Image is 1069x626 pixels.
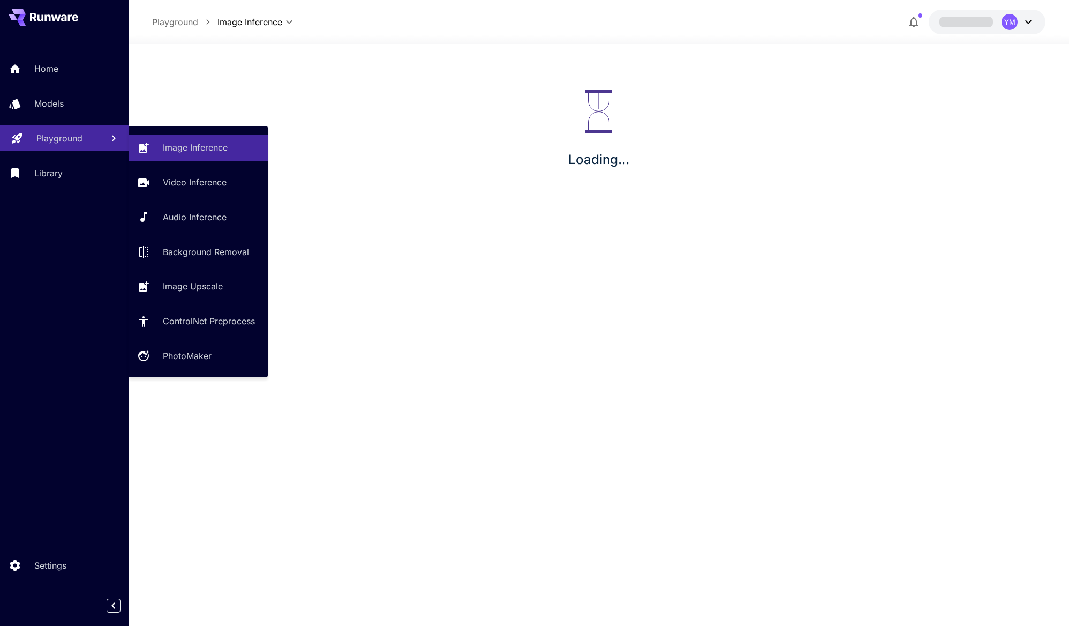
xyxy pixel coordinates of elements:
span: Image Inference [217,16,282,28]
p: Image Inference [163,141,228,154]
a: Image Upscale [129,273,268,300]
button: Collapse sidebar [107,599,121,613]
p: Settings [34,559,66,572]
p: Loading... [568,150,629,169]
p: Home [34,62,58,75]
p: Playground [152,16,198,28]
p: Playground [36,132,82,145]
a: ControlNet Preprocess [129,308,268,334]
p: Background Removal [163,245,249,258]
a: Image Inference [129,135,268,161]
p: PhotoMaker [163,349,212,362]
nav: breadcrumb [152,16,217,28]
div: Collapse sidebar [115,596,129,615]
p: Library [34,167,63,180]
p: Audio Inference [163,211,227,223]
a: PhotoMaker [129,343,268,369]
p: ControlNet Preprocess [163,315,255,327]
div: YM [1002,14,1018,30]
p: Video Inference [163,176,227,189]
a: Video Inference [129,169,268,196]
a: Audio Inference [129,204,268,230]
p: Image Upscale [163,280,223,293]
p: Models [34,97,64,110]
a: Background Removal [129,239,268,265]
